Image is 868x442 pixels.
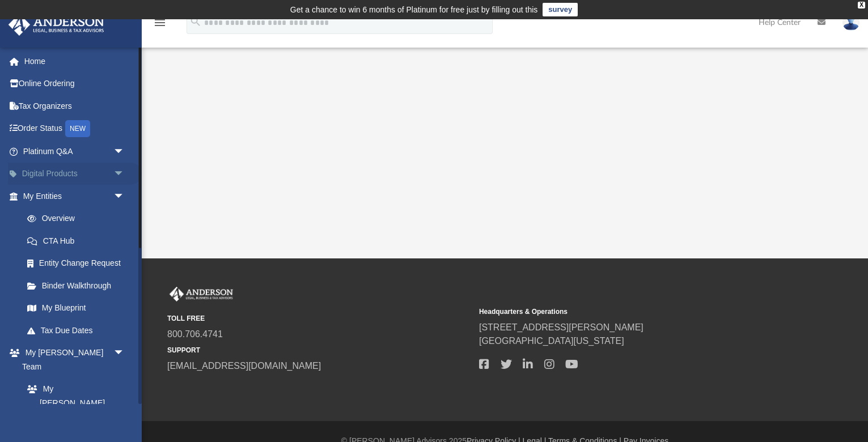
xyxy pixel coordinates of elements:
span: arrow_drop_down [113,185,136,208]
span: arrow_drop_down [113,342,136,365]
a: menu [153,22,167,29]
i: search [189,15,202,28]
small: SUPPORT [167,345,471,355]
a: Entity Change Request [16,252,142,275]
small: TOLL FREE [167,313,471,324]
small: Headquarters & Operations [479,307,783,317]
span: arrow_drop_down [113,163,136,186]
a: Online Ordering [8,73,142,95]
a: Platinum Q&Aarrow_drop_down [8,140,142,163]
a: My Blueprint [16,297,136,320]
i: menu [153,16,167,29]
a: survey [543,3,578,16]
div: Get a chance to win 6 months of Platinum for free just by filling out this [290,3,538,16]
img: Anderson Advisors Platinum Portal [5,14,108,36]
a: Overview [16,207,142,230]
div: close [858,2,865,8]
a: My [PERSON_NAME] Teamarrow_drop_down [8,342,136,378]
a: My Entitiesarrow_drop_down [8,185,142,207]
a: [GEOGRAPHIC_DATA][US_STATE] [479,336,624,346]
div: NEW [65,120,90,137]
img: Anderson Advisors Platinum Portal [167,287,235,301]
a: Binder Walkthrough [16,274,142,297]
a: Digital Productsarrow_drop_down [8,163,142,185]
span: arrow_drop_down [113,140,136,163]
a: 800.706.4741 [167,329,223,339]
a: CTA Hub [16,229,142,252]
a: My [PERSON_NAME] Team [16,378,130,428]
a: Home [8,50,142,73]
img: User Pic [842,14,859,31]
a: Order StatusNEW [8,117,142,141]
a: [STREET_ADDRESS][PERSON_NAME] [479,322,643,332]
a: Tax Organizers [8,95,142,117]
a: Tax Due Dates [16,319,142,342]
a: [EMAIL_ADDRESS][DOMAIN_NAME] [167,361,321,371]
